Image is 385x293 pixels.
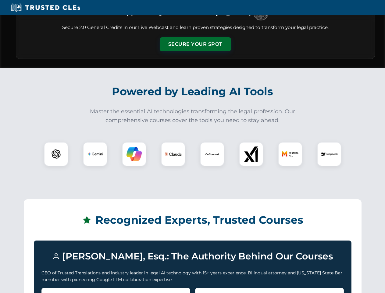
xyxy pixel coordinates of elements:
[321,146,338,163] img: DeepSeek Logo
[200,142,224,166] div: CoCounsel
[165,146,182,163] img: Claude Logo
[83,142,107,166] div: Gemini
[41,269,344,283] p: CEO of Trusted Translations and industry leader in legal AI technology with 15+ years experience....
[282,146,299,163] img: Mistral AI Logo
[317,142,341,166] div: DeepSeek
[87,146,103,162] img: Gemini Logo
[161,142,185,166] div: Claude
[122,142,146,166] div: Copilot
[160,37,231,51] button: Secure Your Spot
[127,146,142,162] img: Copilot Logo
[278,142,302,166] div: Mistral AI
[9,3,82,12] img: Trusted CLEs
[24,81,362,102] h2: Powered by Leading AI Tools
[86,107,299,125] p: Master the essential AI technologies transforming the legal profession. Our comprehensive courses...
[205,146,220,162] img: CoCounsel Logo
[239,142,263,166] div: xAI
[41,248,344,265] h3: [PERSON_NAME], Esq.: The Authority Behind Our Courses
[47,145,65,163] img: ChatGPT Logo
[44,142,68,166] div: ChatGPT
[23,24,367,31] p: Secure 2.0 General Credits in our Live Webcast and learn proven strategies designed to transform ...
[244,146,259,162] img: xAI Logo
[34,209,351,231] h2: Recognized Experts, Trusted Courses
